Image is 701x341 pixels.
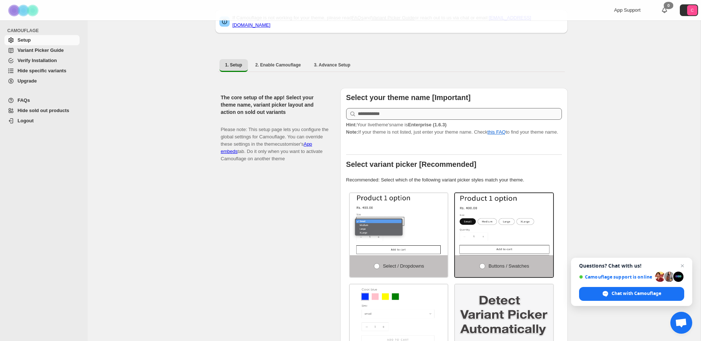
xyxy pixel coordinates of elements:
span: 3. Advance Setup [314,62,350,68]
span: Chat with Camouflage [612,290,661,297]
img: Select / Dropdowns [350,193,448,255]
p: If your theme is not listed, just enter your theme name. Check to find your theme name. [346,121,562,136]
span: Logout [18,118,34,123]
p: Please note: This setup page lets you configure the global settings for Camouflage. You can overr... [221,119,329,162]
a: Verify Installation [4,55,80,66]
b: Select your theme name [Important] [346,93,471,101]
a: Setup [4,35,80,45]
span: 2. Enable Camouflage [255,62,301,68]
img: Camouflage [6,0,42,20]
span: CAMOUFLAGE [7,28,83,34]
a: this FAQ [487,129,506,135]
a: Variant Picker Guide [4,45,80,55]
span: App Support [614,7,640,13]
a: Upgrade [4,76,80,86]
a: FAQs [4,95,80,106]
span: Upgrade [18,78,37,84]
img: Buttons / Swatches [455,193,553,255]
b: Select variant picker [Recommended] [346,160,476,168]
text: C [691,8,694,12]
a: Open chat [670,312,692,334]
span: Variant Picker Guide [18,47,64,53]
a: Hide sold out products [4,106,80,116]
span: Hide specific variants [18,68,66,73]
div: 0 [664,2,673,9]
a: Hide specific variants [4,66,80,76]
span: Hide sold out products [18,108,69,113]
p: If Camouflage is not working for your theme, please read and or reach out to us via chat or email: [233,14,563,29]
button: Avatar with initials C [680,4,698,16]
span: 1. Setup [225,62,242,68]
span: Avatar with initials C [687,5,697,15]
span: Chat with Camouflage [579,287,684,301]
strong: Note: [346,129,358,135]
strong: Hint: [346,122,357,127]
h2: The core setup of the app! Select your theme name, variant picker layout and action on sold out v... [221,94,329,116]
span: Questions? Chat with us! [579,263,684,269]
strong: Enterprise (1.6.3) [408,122,447,127]
p: Recommended: Select which of the following variant picker styles match your theme. [346,176,562,184]
span: Your live theme's name is [346,122,447,127]
span: Camouflage support is online [579,274,652,280]
span: Select / Dropdowns [383,263,424,269]
a: 0 [661,7,668,14]
span: Setup [18,37,31,43]
a: Logout [4,116,80,126]
span: Buttons / Swatches [489,263,529,269]
span: Verify Installation [18,58,57,63]
span: FAQs [18,97,30,103]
